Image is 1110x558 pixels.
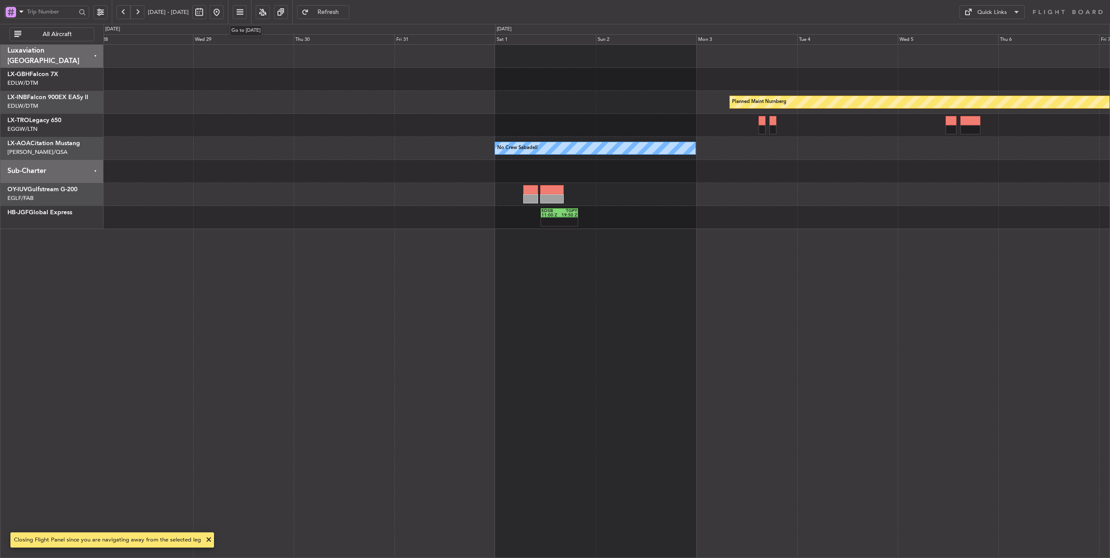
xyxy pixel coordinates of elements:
a: LX-TROLegacy 650 [7,117,61,123]
span: LX-INB [7,94,27,100]
button: Quick Links [960,5,1025,19]
span: LX-AOA [7,140,30,146]
div: Go to [DATE] [230,25,262,36]
div: Sat 1 [495,34,595,45]
a: EDLW/DTM [7,79,38,87]
span: HB-JGF [7,209,29,216]
button: All Aircraft [10,27,94,41]
div: Thu 6 [998,34,1099,45]
div: Wed 5 [898,34,998,45]
a: EDLW/DTM [7,102,38,110]
span: Refresh [311,9,346,15]
div: Sun 2 [596,34,696,45]
div: Fri 31 [395,34,495,45]
span: OY-IUV [7,186,27,193]
div: 11:00 Z [542,213,559,217]
span: LX-GBH [7,71,30,77]
div: [DATE] [105,26,120,33]
div: Wed 29 [193,34,294,45]
button: Refresh [297,5,349,19]
span: LX-TRO [7,117,29,123]
div: [DATE] [497,26,512,33]
a: EGGW/LTN [7,125,37,133]
div: TGPY [559,209,577,213]
div: Quick Links [977,8,1007,17]
span: [DATE] - [DATE] [148,8,189,16]
a: OY-IUVGulfstream G-200 [7,186,77,193]
a: EGLF/FAB [7,194,33,202]
a: LX-AOACitation Mustang [7,140,80,146]
a: [PERSON_NAME]/QSA [7,148,67,156]
div: Mon 3 [696,34,797,45]
span: All Aircraft [23,31,91,37]
input: Trip Number [27,5,76,18]
div: 19:50 Z [559,213,577,217]
div: Closing Flight Panel since you are navigating away from the selected leg [14,536,201,545]
div: EDSB [542,209,559,213]
div: Thu 30 [294,34,394,45]
div: No Crew Sabadell [497,142,538,155]
a: HB-JGFGlobal Express [7,209,72,216]
div: Planned Maint Nurnberg [732,96,786,109]
div: Tue 28 [92,34,193,45]
div: Tue 4 [797,34,898,45]
a: LX-INBFalcon 900EX EASy II [7,94,88,100]
a: LX-GBHFalcon 7X [7,71,58,77]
